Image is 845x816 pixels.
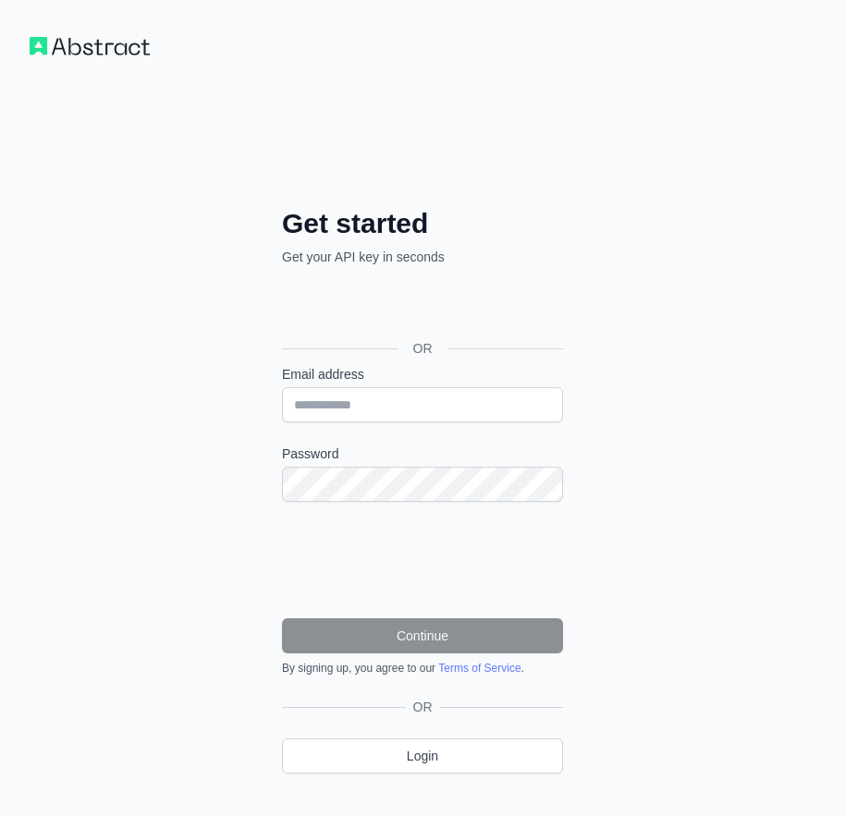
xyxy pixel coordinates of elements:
a: Login [282,738,563,773]
a: Terms of Service [438,662,520,675]
p: Get your API key in seconds [282,248,563,266]
iframe: reCAPTCHA [282,524,563,596]
label: Email address [282,365,563,384]
label: Password [282,445,563,463]
button: Continue [282,618,563,653]
img: Workflow [30,37,150,55]
span: OR [406,698,440,716]
iframe: Sign in with Google Button [273,286,569,327]
div: By signing up, you agree to our . [282,661,563,676]
span: OR [398,339,447,358]
h2: Get started [282,207,563,240]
